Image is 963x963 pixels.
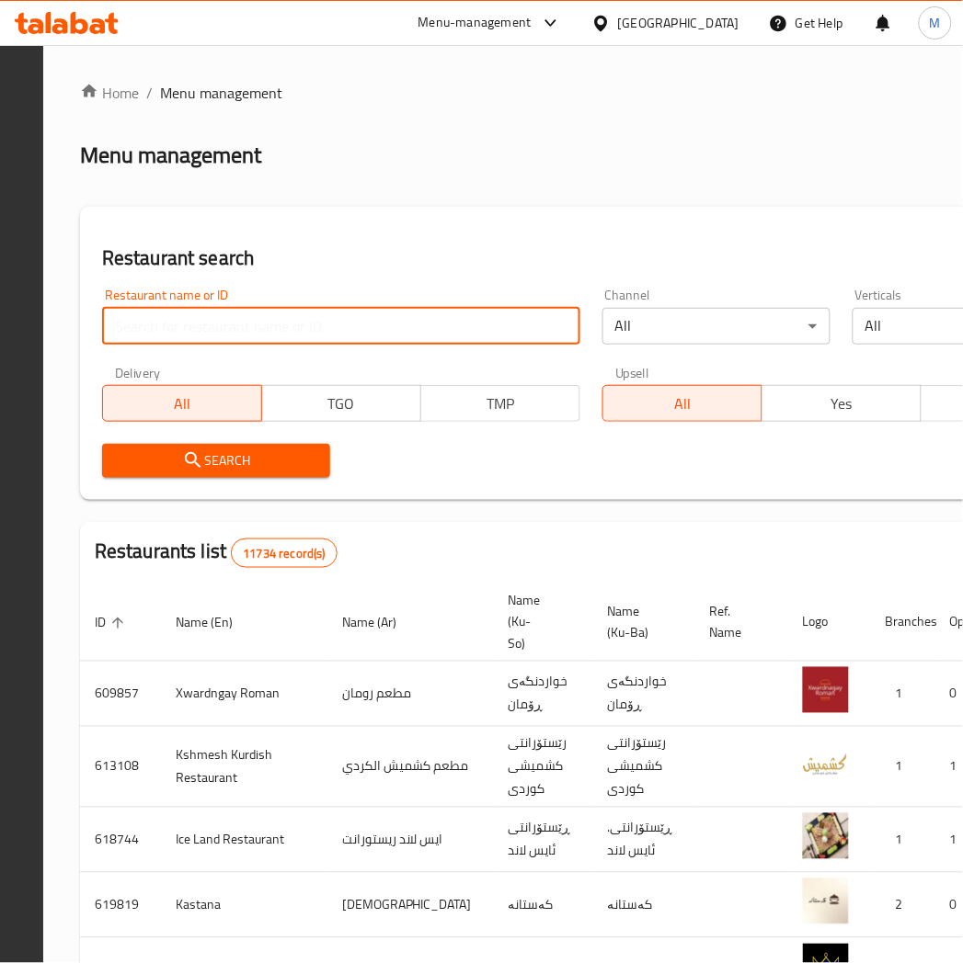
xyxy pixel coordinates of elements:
[80,727,161,808] td: 613108
[930,13,941,33] span: M
[80,662,161,727] td: 609857
[95,538,338,568] h2: Restaurants list
[770,391,914,417] span: Yes
[710,600,766,644] span: Ref. Name
[494,873,593,938] td: کەستانە
[871,662,935,727] td: 1
[803,667,849,713] img: Xwardngay Roman
[418,12,532,34] div: Menu-management
[160,82,282,104] span: Menu management
[602,385,762,422] button: All
[102,308,580,345] input: Search for restaurant name or ID..
[161,727,327,808] td: Kshmesh Kurdish Restaurant
[117,449,315,472] span: Search
[80,873,161,938] td: 619819
[232,545,336,562] span: 11734 record(s)
[803,878,849,924] img: Kastana
[110,391,255,417] span: All
[231,538,337,568] div: Total records count
[611,391,755,417] span: All
[327,662,494,727] td: مطعم رومان
[593,808,695,873] td: .ڕێستۆرانتی ئایس لاند
[176,612,257,634] span: Name (En)
[261,385,421,422] button: TGO
[161,873,327,938] td: Kastana
[871,808,935,873] td: 1
[102,444,330,478] button: Search
[803,813,849,859] img: Ice Land Restaurant
[788,583,871,662] th: Logo
[602,308,831,345] div: All
[871,873,935,938] td: 2
[871,583,935,662] th: Branches
[327,873,494,938] td: [DEMOGRAPHIC_DATA]
[115,367,161,380] label: Delivery
[593,662,695,727] td: خواردنگەی ڕۆمان
[95,612,130,634] span: ID
[269,391,414,417] span: TGO
[803,741,849,787] img: Kshmesh Kurdish Restaurant
[146,82,153,104] li: /
[420,385,580,422] button: TMP
[615,367,649,380] label: Upsell
[342,612,420,634] span: Name (Ar)
[494,727,593,808] td: رێستۆرانتی کشمیشى كوردى
[80,141,261,170] h2: Menu management
[871,727,935,808] td: 1
[593,727,695,808] td: رێستۆرانتی کشمیشى كوردى
[327,727,494,808] td: مطعم كشميش الكردي
[80,82,139,104] a: Home
[102,385,262,422] button: All
[429,391,573,417] span: TMP
[593,873,695,938] td: کەستانە
[494,808,593,873] td: ڕێستۆرانتی ئایس لاند
[509,589,571,655] span: Name (Ku-So)
[608,600,673,644] span: Name (Ku-Ba)
[80,808,161,873] td: 618744
[161,662,327,727] td: Xwardngay Roman
[327,808,494,873] td: ايس لاند ريستورانت
[494,662,593,727] td: خواردنگەی ڕۆمان
[762,385,922,422] button: Yes
[161,808,327,873] td: Ice Land Restaurant
[618,13,739,33] div: [GEOGRAPHIC_DATA]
